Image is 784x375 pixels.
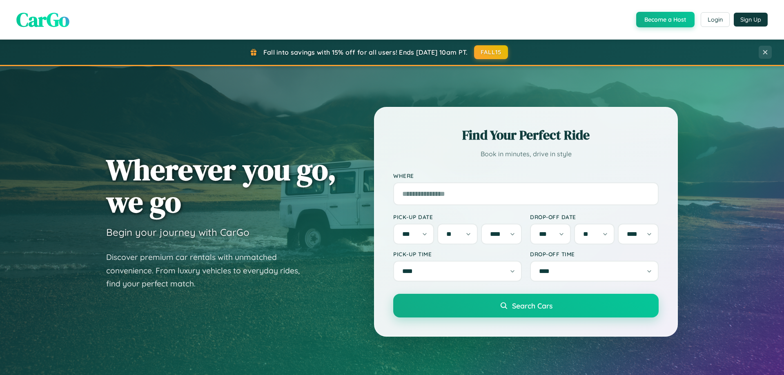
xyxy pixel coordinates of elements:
span: Search Cars [512,301,552,310]
span: CarGo [16,6,69,33]
p: Book in minutes, drive in style [393,148,659,160]
button: Search Cars [393,294,659,317]
h1: Wherever you go, we go [106,153,336,218]
button: Become a Host [636,12,695,27]
label: Pick-up Date [393,213,522,220]
button: FALL15 [474,45,508,59]
p: Discover premium car rentals with unmatched convenience. From luxury vehicles to everyday rides, ... [106,251,310,291]
button: Login [701,12,730,27]
label: Drop-off Time [530,251,659,257]
button: Sign Up [734,13,768,27]
h2: Find Your Perfect Ride [393,126,659,144]
span: Fall into savings with 15% off for all users! Ends [DATE] 10am PT. [263,48,468,56]
label: Pick-up Time [393,251,522,257]
label: Where [393,172,659,179]
h3: Begin your journey with CarGo [106,226,249,238]
label: Drop-off Date [530,213,659,220]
